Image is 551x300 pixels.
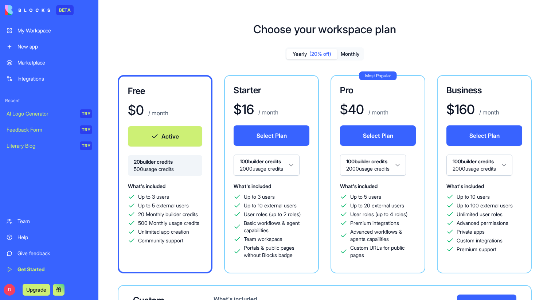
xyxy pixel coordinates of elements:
[337,49,363,59] button: Monthly
[138,193,169,200] span: Up to 3 users
[4,284,15,296] span: D
[2,55,96,70] a: Marketplace
[234,85,309,96] h3: Starter
[7,110,75,117] div: AI Logo Generator
[340,183,378,189] span: What's included
[234,125,309,146] button: Select Plan
[244,244,309,259] span: Portals & public pages without Blocks badge
[2,262,96,277] a: Get Started
[128,183,165,189] span: What's included
[2,139,96,153] a: Literary BlogTRY
[17,218,92,225] div: Team
[244,219,309,234] span: Basic workflows & agent capabilities
[2,214,96,229] a: Team
[457,219,508,227] span: Advanced permissions
[457,211,503,218] span: Unlimited user roles
[457,202,513,209] span: Up to 100 external users
[17,43,92,50] div: New app
[17,75,92,82] div: Integrations
[23,284,50,296] button: Upgrade
[350,228,416,243] span: Advanced workflows & agents capailities
[2,98,96,104] span: Recent
[2,122,96,137] a: Feedback FormTRY
[128,85,202,97] h3: Free
[340,102,364,117] h1: $ 40
[2,230,96,245] a: Help
[2,23,96,38] a: My Workspace
[359,71,397,80] div: Most Popular
[134,165,196,173] span: 500 usage credits
[457,246,496,253] span: Premium support
[17,27,92,34] div: My Workspace
[7,142,75,149] div: Literary Blog
[244,202,297,209] span: Up to 10 external users
[234,102,254,117] h1: $ 16
[367,108,388,117] p: / month
[80,109,92,118] div: TRY
[2,106,96,121] a: AI Logo GeneratorTRY
[446,85,522,96] h3: Business
[286,49,337,59] button: Yearly
[2,39,96,54] a: New app
[340,85,416,96] h3: Pro
[244,193,275,200] span: Up to 3 users
[7,126,75,133] div: Feedback Form
[457,193,490,200] span: Up to 10 users
[309,50,331,58] span: (20% off)
[234,183,271,189] span: What's included
[446,183,484,189] span: What's included
[257,108,278,117] p: / month
[138,228,189,235] span: Unlimited app creation
[17,266,92,273] div: Get Started
[128,126,202,147] button: Active
[350,211,407,218] span: User roles (up to 4 roles)
[2,246,96,261] a: Give feedback
[138,237,183,244] span: Community support
[138,202,189,209] span: Up to 5 external users
[138,211,198,218] span: 20 Monthly builder credits
[80,141,92,150] div: TRY
[244,211,301,218] span: User roles (up to 2 roles)
[350,202,404,209] span: Up to 20 external users
[340,125,416,146] button: Select Plan
[128,103,144,117] h1: $ 0
[23,286,50,293] a: Upgrade
[350,193,381,200] span: Up to 5 users
[350,219,399,227] span: Premium integrations
[147,109,168,117] p: / month
[446,102,475,117] h1: $ 160
[244,235,282,243] span: Team workspace
[56,5,74,15] div: BETA
[457,237,503,244] span: Custom integrations
[17,234,92,241] div: Help
[5,5,50,15] img: logo
[17,250,92,257] div: Give feedback
[457,228,485,235] span: Private apps
[134,158,196,165] span: 20 builder credits
[17,59,92,66] div: Marketplace
[2,71,96,86] a: Integrations
[478,108,499,117] p: / month
[5,5,74,15] a: BETA
[80,125,92,134] div: TRY
[253,23,396,36] h1: Choose your workspace plan
[350,244,416,259] span: Custom URLs for public pages
[138,219,199,227] span: 500 Monthly usage credits
[446,125,522,146] button: Select Plan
